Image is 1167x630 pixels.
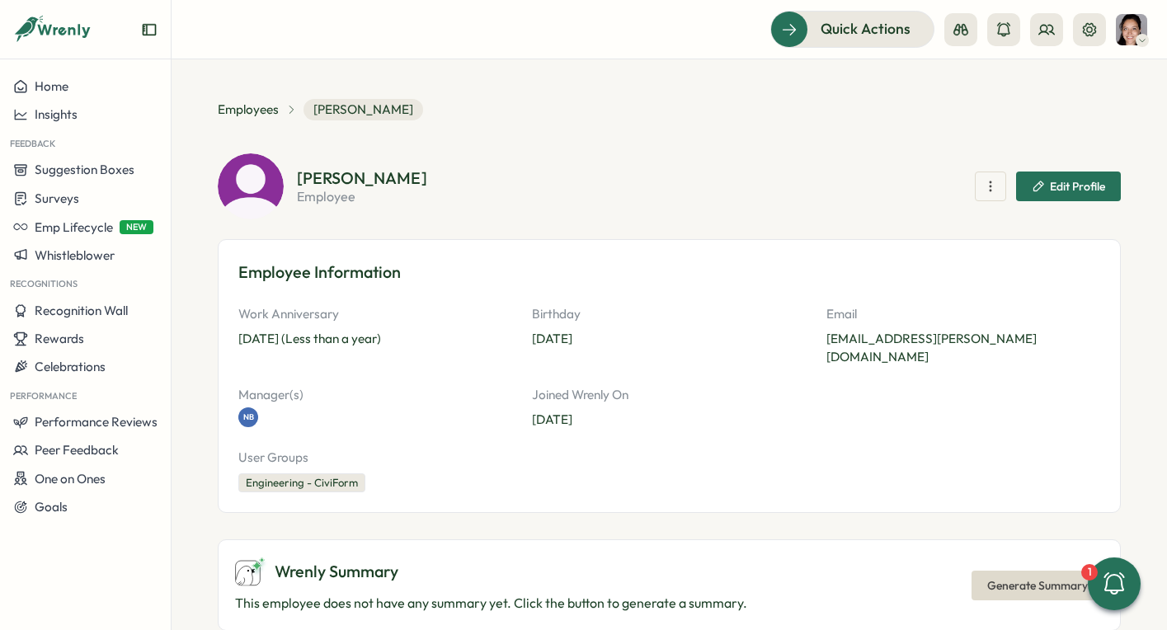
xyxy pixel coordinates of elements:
[35,219,113,235] span: Emp Lifecycle
[35,303,128,318] span: Recognition Wall
[275,559,398,585] span: Wrenly Summary
[238,473,365,493] div: Engineering - CiviForm
[1050,181,1105,192] span: Edit Profile
[35,78,68,94] span: Home
[35,162,134,177] span: Suggestion Boxes
[821,18,911,40] span: Quick Actions
[238,260,1100,285] h3: Employee Information
[532,305,806,323] p: Birthday
[532,330,806,348] p: [DATE]
[35,499,68,515] span: Goals
[1116,14,1147,45] img: India Bastien
[35,359,106,374] span: Celebrations
[770,11,934,47] button: Quick Actions
[238,407,258,427] a: NB
[35,190,79,206] span: Surveys
[35,414,158,430] span: Performance Reviews
[35,471,106,487] span: One on Ones
[1016,172,1121,201] button: Edit Profile
[235,593,747,614] p: This employee does not have any summary yet. Click the button to generate a summary.
[297,190,427,203] p: employee
[218,153,284,219] img: Tallulah Kay
[1088,557,1141,610] button: 1
[141,21,158,38] button: Expand sidebar
[35,331,84,346] span: Rewards
[35,106,78,122] span: Insights
[304,99,423,120] span: [PERSON_NAME]
[218,101,279,119] a: Employees
[532,411,806,429] p: [DATE]
[35,442,119,458] span: Peer Feedback
[35,247,115,263] span: Whistleblower
[1081,564,1098,581] div: 1
[826,330,1100,366] p: [EMAIL_ADDRESS][PERSON_NAME][DOMAIN_NAME]
[238,330,512,348] p: [DATE] (Less than a year)
[120,220,153,234] span: NEW
[532,386,806,404] p: Joined Wrenly On
[243,411,254,423] span: NB
[238,386,512,404] p: Manager(s)
[297,170,427,186] h2: [PERSON_NAME]
[987,571,1088,599] span: Generate Summary
[238,449,1100,467] p: User Groups
[826,305,1100,323] p: Email
[972,571,1103,600] button: Generate Summary
[238,305,512,323] p: Work Anniversary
